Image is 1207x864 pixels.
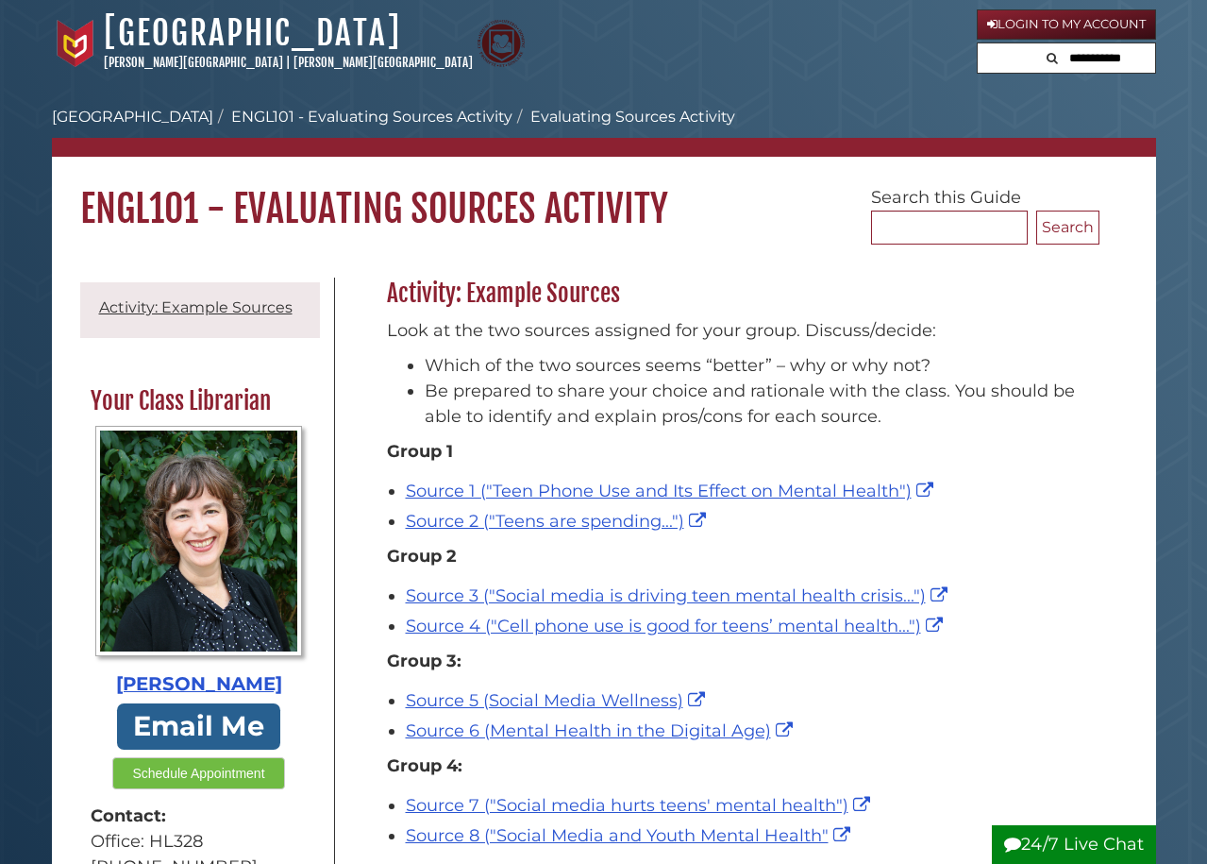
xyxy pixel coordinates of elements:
a: Source 5 (Social Media Wellness) [406,690,710,711]
button: Schedule Appointment [112,757,284,789]
a: Source 4 ("Cell phone use is good for teens’ mental health...") [406,616,947,636]
a: [GEOGRAPHIC_DATA] [104,12,401,54]
button: 24/7 Live Chat [992,825,1156,864]
li: Evaluating Sources Activity [512,106,735,128]
div: Office: HL328 [91,829,308,855]
li: Be prepared to share your choice and rationale with the class. You should be able to identify and... [425,379,1090,430]
strong: Group 1 [387,441,453,462]
a: [PERSON_NAME][GEOGRAPHIC_DATA] [293,55,473,70]
strong: Contact: [91,804,308,829]
a: Source 8 ("Social Media and Youth Mental Health" [406,825,855,846]
a: Login to My Account [977,9,1156,40]
a: Source 1 ("Teen Phone Use and Its Effect on Mental Health") [406,481,938,501]
strong: Group 4: [387,755,462,776]
a: Source 6 (Mental Health in the Digital Age) [406,720,797,741]
li: Which of the two sources seems “better” – why or why not? [425,353,1090,379]
h2: Activity: Example Sources [377,279,1099,309]
nav: breadcrumb [52,106,1156,157]
div: [PERSON_NAME] [91,670,308,699]
a: [PERSON_NAME][GEOGRAPHIC_DATA] [104,55,283,70]
img: Calvin University [52,20,99,67]
a: Source 2 ("Teens are spending...") [406,511,711,532]
button: Search [1041,43,1064,69]
i: Search [1047,52,1058,64]
a: Source 3 ("Social media is driving teen mental health crisis...") [406,585,952,606]
img: Profile Photo [95,426,302,656]
strong: Group 2 [387,546,457,567]
strong: Group 3: [387,651,461,671]
a: Activity: Example Sources [99,298,293,316]
a: Email Me [117,703,281,750]
h1: ENGL101 - Evaluating Sources Activity [52,157,1156,232]
p: Look at the two sources assigned for your group. Discuss/decide: [387,318,1090,344]
img: Calvin Theological Seminary [478,20,525,67]
a: Source 7 ("Social media hurts teens' mental health") [406,795,875,816]
h2: Your Class Librarian [81,386,317,416]
a: [GEOGRAPHIC_DATA] [52,108,213,126]
span: | [286,55,291,70]
a: ENGL101 - Evaluating Sources Activity [231,108,512,126]
button: Search [1036,211,1099,245]
a: Profile Photo [PERSON_NAME] [91,426,308,699]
